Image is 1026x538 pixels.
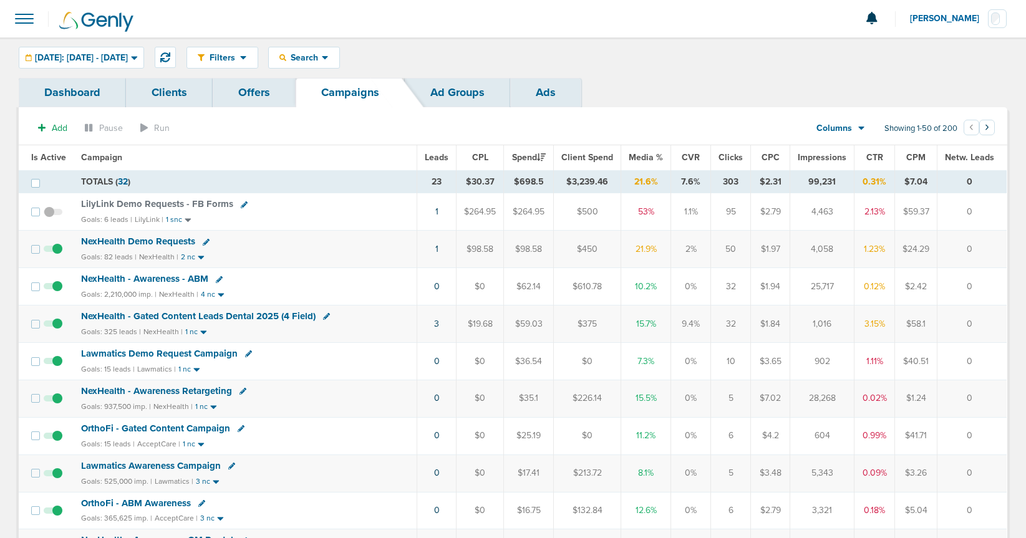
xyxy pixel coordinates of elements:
[671,193,711,231] td: 1.1%
[434,281,440,292] a: 0
[751,231,790,268] td: $1.97
[457,305,504,343] td: $19.68
[181,252,195,262] small: 2 nc
[139,252,178,261] small: NexHealth |
[81,402,151,411] small: Goals: 937,500 imp. |
[31,152,66,163] span: Is Active
[137,365,176,373] small: Lawmatics |
[81,152,122,163] span: Campaign
[512,152,546,163] span: Spend
[854,305,895,343] td: 3.15%
[81,514,152,523] small: Goals: 365,625 imp. |
[937,417,1007,454] td: 0
[751,417,790,454] td: $4.2
[196,477,210,486] small: 3 nc
[434,505,440,516] a: 0
[937,231,1007,268] td: 0
[964,122,995,137] ul: Pagination
[504,454,554,492] td: $17.41
[185,327,198,337] small: 1 nc
[895,417,937,454] td: $41.71
[790,380,854,417] td: 28,268
[751,342,790,380] td: $3.65
[435,206,438,217] a: 1
[854,193,895,231] td: 2.13%
[457,342,504,380] td: $0
[35,54,128,62] span: [DATE]: [DATE] - [DATE]
[884,123,957,134] span: Showing 1-50 of 200
[906,152,926,163] span: CPM
[621,193,671,231] td: 53%
[719,152,743,163] span: Clicks
[554,417,621,454] td: $0
[434,430,440,441] a: 0
[671,417,711,454] td: 0%
[81,477,152,486] small: Goals: 525,000 imp. |
[711,193,751,231] td: 95
[434,319,439,329] a: 3
[790,454,854,492] td: 5,343
[183,440,195,449] small: 1 nc
[31,119,74,137] button: Add
[213,78,296,107] a: Offers
[671,170,711,193] td: 7.6%
[621,417,671,454] td: 11.2%
[504,380,554,417] td: $35.1
[81,440,135,449] small: Goals: 15 leads |
[790,193,854,231] td: 4,463
[751,170,790,193] td: $2.31
[621,454,671,492] td: 8.1%
[711,231,751,268] td: 50
[671,454,711,492] td: 0%
[711,417,751,454] td: 6
[854,417,895,454] td: 0.99%
[751,454,790,492] td: $3.48
[711,268,751,305] td: 32
[854,170,895,193] td: 0.31%
[81,460,221,471] span: Lawmatics Awareness Campaign
[19,78,126,107] a: Dashboard
[711,170,751,193] td: 303
[554,193,621,231] td: $500
[205,52,240,63] span: Filters
[81,385,232,396] span: NexHealth - Awareness Retargeting
[143,327,183,336] small: NexHealth |
[81,310,316,322] span: NexHealth - Gated Content Leads Dental 2025 (4 Field)
[81,236,195,247] span: NexHealth Demo Requests
[854,492,895,529] td: 0.18%
[751,492,790,529] td: $2.79
[937,170,1007,193] td: 0
[200,514,215,523] small: 3 nc
[457,380,504,417] td: $0
[854,342,895,380] td: 1.11%
[554,268,621,305] td: $610.78
[159,290,198,299] small: NexHealth |
[671,380,711,417] td: 0%
[434,356,440,367] a: 0
[979,120,995,135] button: Go to next page
[457,454,504,492] td: $0
[751,380,790,417] td: $7.02
[457,231,504,268] td: $98.58
[52,123,67,133] span: Add
[81,215,132,224] small: Goals: 6 leads |
[425,152,448,163] span: Leads
[135,215,163,224] small: LilyLink |
[554,342,621,380] td: $0
[937,454,1007,492] td: 0
[854,231,895,268] td: 1.23%
[472,152,488,163] span: CPL
[457,170,504,193] td: $30.37
[178,365,191,374] small: 1 nc
[561,152,613,163] span: Client Spend
[457,417,504,454] td: $0
[751,268,790,305] td: $1.94
[296,78,405,107] a: Campaigns
[798,152,846,163] span: Impressions
[910,14,988,23] span: [PERSON_NAME]
[937,342,1007,380] td: 0
[166,215,182,224] small: 1 snc
[417,170,457,193] td: 23
[682,152,700,163] span: CVR
[81,327,141,337] small: Goals: 325 leads |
